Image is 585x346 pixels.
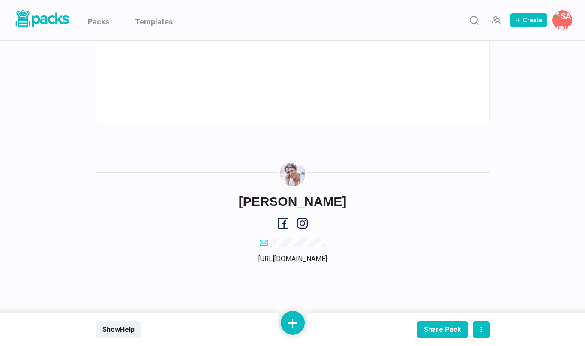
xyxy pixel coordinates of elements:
[297,218,308,229] a: instagram
[424,325,461,334] div: Share Pack
[417,321,468,338] button: Share Pack
[278,218,288,229] a: facebook
[258,255,327,263] a: [URL][DOMAIN_NAME]
[96,321,141,338] button: ShowHelp
[239,194,347,209] h6: [PERSON_NAME]
[488,12,505,29] button: Manage Team Invites
[13,9,71,29] img: Packs logo
[465,12,483,29] button: Search
[552,10,572,30] button: Savina Tilmann
[473,321,490,338] button: actions
[510,13,547,27] button: Create Pack
[13,9,71,32] a: Packs logo
[280,161,305,186] img: Savina Tilmann
[260,237,325,247] a: email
